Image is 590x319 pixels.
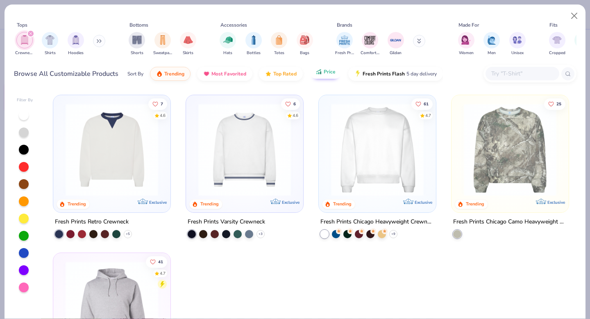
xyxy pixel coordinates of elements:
button: filter button [220,32,236,56]
img: Men Image [487,35,496,45]
span: Top Rated [273,71,297,77]
span: Comfort Colors [361,50,379,56]
span: 41 [159,260,163,264]
div: Filter By [17,97,33,103]
img: Women Image [461,35,471,45]
span: 25 [556,102,561,106]
span: Skirts [183,50,193,56]
span: Bags [300,50,309,56]
button: filter button [549,32,565,56]
img: Sweatpants Image [158,35,167,45]
button: filter button [509,32,526,56]
div: filter for Sweatpants [153,32,172,56]
span: Women [459,50,474,56]
div: Made For [458,21,479,29]
button: Fresh Prints Flash5 day delivery [348,67,443,81]
button: filter button [245,32,262,56]
div: filter for Bags [297,32,313,56]
span: Bottles [247,50,261,56]
img: 1358499d-a160-429c-9f1e-ad7a3dc244c9 [327,103,428,196]
div: Fresh Prints Retro Crewneck [55,217,129,227]
span: Trending [164,71,184,77]
span: Fresh Prints Flash [363,71,405,77]
span: Shirts [45,50,56,56]
img: Comfort Colors Image [364,34,376,46]
div: 4.6 [160,112,166,118]
span: Gildan [390,50,402,56]
img: 3abb6cdb-110e-4e18-92a0-dbcd4e53f056 [61,103,162,196]
div: Bottoms [129,21,148,29]
button: filter button [388,32,404,56]
input: Try "T-Shirt" [490,69,554,78]
div: Accessories [220,21,247,29]
div: filter for Gildan [388,32,404,56]
span: Hoodies [68,50,84,56]
div: Fresh Prints Chicago Camo Heavyweight Crewneck [453,217,567,227]
div: filter for Fresh Prints [335,32,354,56]
span: + 9 [391,232,395,237]
button: filter button [335,32,354,56]
div: filter for Hoodies [68,32,84,56]
img: Shorts Image [132,35,142,45]
button: filter button [15,32,34,56]
button: filter button [297,32,313,56]
div: Tops [17,21,27,29]
img: Bottles Image [249,35,258,45]
div: 4.7 [425,112,431,118]
img: Gildan Image [390,34,402,46]
img: Hoodies Image [71,35,80,45]
img: Unisex Image [513,35,522,45]
button: Like [146,256,168,267]
span: Men [488,50,496,56]
span: Totes [274,50,284,56]
span: Most Favorited [211,71,246,77]
img: Crewnecks Image [20,35,29,45]
span: Hats [223,50,232,56]
div: filter for Women [458,32,474,56]
span: 7 [161,102,163,106]
button: Most Favorited [197,67,252,81]
button: Trending [150,67,191,81]
img: Totes Image [275,35,284,45]
button: filter button [153,32,172,56]
span: Price [324,68,336,75]
img: Hats Image [223,35,233,45]
div: filter for Skirts [180,32,196,56]
div: filter for Totes [271,32,287,56]
div: Sort By [127,70,143,77]
span: Sweatpants [153,50,172,56]
button: filter button [271,32,287,56]
div: filter for Men [483,32,500,56]
div: Fits [549,21,558,29]
button: filter button [68,32,84,56]
img: 9145e166-e82d-49ae-94f7-186c20e691c9 [427,103,528,196]
div: filter for Crewnecks [15,32,34,56]
span: Exclusive [282,200,300,205]
span: Cropped [549,50,565,56]
div: filter for Shirts [42,32,58,56]
button: Price [309,65,342,79]
div: filter for Cropped [549,32,565,56]
div: 4.6 [293,112,298,118]
span: 61 [424,102,429,106]
button: filter button [129,32,145,56]
span: + 5 [126,232,130,237]
button: Top Rated [259,67,303,81]
div: Fresh Prints Varsity Crewneck [188,217,265,227]
span: Exclusive [547,200,565,205]
span: + 3 [259,232,263,237]
button: filter button [361,32,379,56]
div: Brands [337,21,352,29]
img: 4d4398e1-a86f-4e3e-85fd-b9623566810e [194,103,295,196]
img: Shirts Image [45,35,55,45]
button: filter button [42,32,58,56]
span: Unisex [511,50,524,56]
span: Shorts [131,50,143,56]
button: Close [567,8,582,24]
img: trending.gif [156,71,163,77]
img: flash.gif [354,71,361,77]
div: filter for Comfort Colors [361,32,379,56]
img: Cropped Image [552,35,562,45]
button: filter button [180,32,196,56]
img: Skirts Image [184,35,193,45]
